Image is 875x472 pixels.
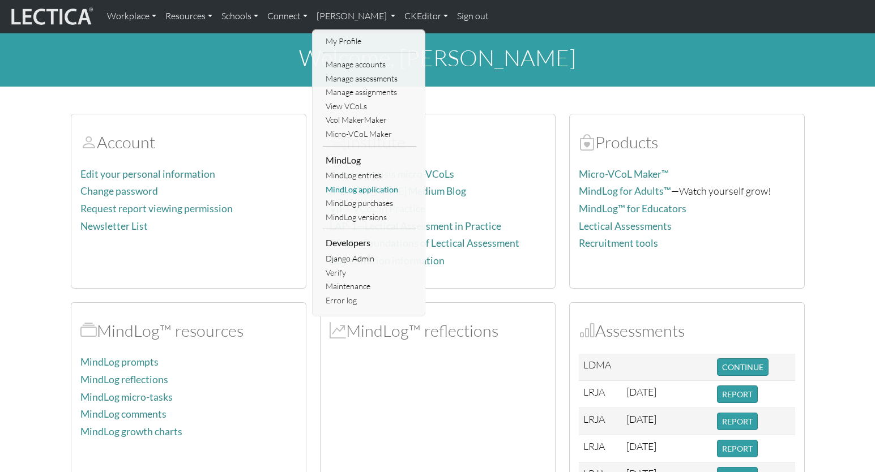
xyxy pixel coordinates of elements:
a: Manage assessments [323,72,416,86]
span: Assessments [579,320,595,341]
a: Django Admin [323,252,416,266]
a: View VCoLs [323,100,416,114]
a: Newsletter List [80,220,148,232]
span: MindLog [330,320,346,341]
span: [DATE] [626,385,656,398]
a: My Profile [323,35,416,49]
span: [DATE] [626,440,656,452]
button: CONTINUE [717,358,769,376]
a: Manage accounts [323,58,416,72]
li: Developers [323,234,416,252]
span: Account [80,132,97,152]
a: MindLog micro-tasks [80,391,173,403]
ul: [PERSON_NAME] [323,35,416,308]
a: MindLog growth charts [80,426,182,437]
h2: Assessments [579,321,795,341]
a: Verify [323,266,416,280]
span: Products [579,132,595,152]
a: Error log [323,294,416,308]
a: Recruitment tools [579,237,658,249]
a: MindLog prompts [80,356,159,368]
a: Request report viewing permission [80,203,233,214]
button: REPORT [717,440,758,457]
img: lecticalive [8,6,93,27]
td: LDMA [579,354,622,381]
a: CKEditor [400,5,453,28]
a: Change password [80,185,158,197]
a: Maintenance [323,280,416,294]
h2: Account [80,132,297,152]
a: Edit your personal information [80,168,215,180]
li: MindLog [323,151,416,169]
a: Micro-VCoL Maker™ [579,168,669,180]
a: [PERSON_NAME] [312,5,400,28]
a: Workplace [103,5,161,28]
a: Manage assignments [323,85,416,100]
p: —Watch yourself grow! [579,183,795,199]
a: Lectical Assessments [579,220,672,232]
h2: MindLog™ reflections [330,321,546,341]
h2: Institute [330,132,546,152]
a: Sign out [453,5,493,28]
h2: MindLog™ resources [80,321,297,341]
button: REPORT [717,413,758,430]
a: Micro-VCoL Maker [323,127,416,141]
a: MindLog reflections [80,374,168,385]
a: MindLog application [323,183,416,197]
a: MindLog for Adults™ [579,185,671,197]
span: [DATE] [626,413,656,425]
td: LRJA [579,435,622,462]
h2: Products [579,132,795,152]
a: MindLog purchases [323,196,416,211]
a: Connect [263,5,312,28]
td: LRJA [579,408,622,435]
a: MindLog versions [323,211,416,225]
a: Resources [161,5,217,28]
a: Vcol MakerMaker [323,113,416,127]
span: MindLog™ resources [80,320,97,341]
a: MindLog comments [80,408,167,420]
a: Schools [217,5,263,28]
td: LRJA [579,381,622,408]
button: REPORT [717,385,758,403]
a: MindLog entries [323,169,416,183]
a: MindLog™ for Educators [579,203,686,214]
